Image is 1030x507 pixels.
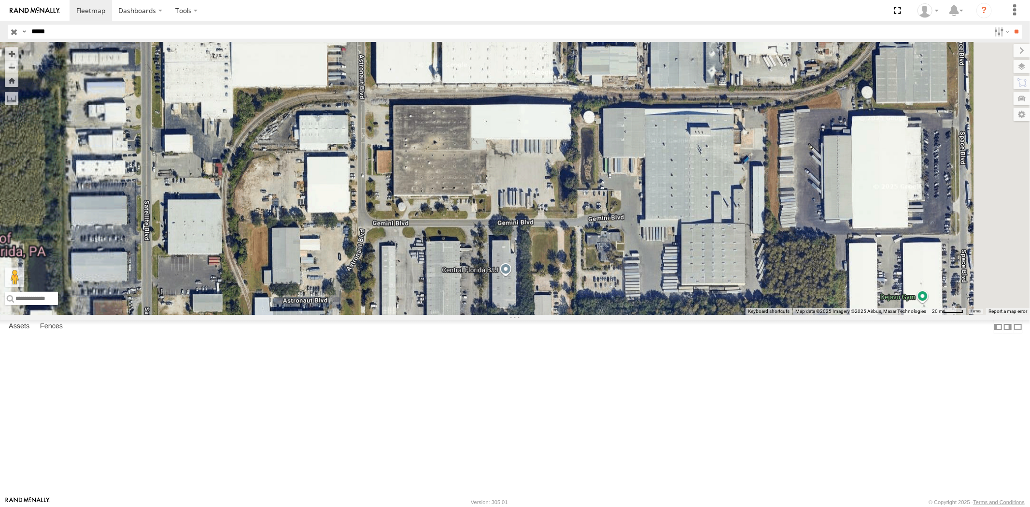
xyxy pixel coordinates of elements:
label: Fences [35,320,68,334]
div: © Copyright 2025 - [929,499,1025,505]
div: Sardor Khadjimedov [914,3,942,18]
a: Terms and Conditions [974,499,1025,505]
a: Report a map error [988,309,1027,314]
label: Search Filter Options [990,25,1011,39]
div: Version: 305.01 [471,499,508,505]
label: Search Query [20,25,28,39]
label: Assets [4,320,34,334]
span: 20 m [932,309,943,314]
label: Hide Summary Table [1013,320,1023,334]
button: Zoom in [5,47,18,60]
img: rand-logo.svg [10,7,60,14]
button: Zoom Home [5,74,18,87]
label: Dock Summary Table to the Left [993,320,1003,334]
label: Map Settings [1014,108,1030,121]
span: Map data ©2025 Imagery ©2025 Airbus, Maxar Technologies [795,309,926,314]
button: Zoom out [5,60,18,74]
a: Terms [971,310,981,313]
button: Keyboard shortcuts [748,308,790,315]
a: Visit our Website [5,497,50,507]
label: Dock Summary Table to the Right [1003,320,1013,334]
label: Measure [5,92,18,105]
button: Map Scale: 20 m per 38 pixels [929,308,966,315]
button: Drag Pegman onto the map to open Street View [5,268,24,287]
i: ? [976,3,992,18]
